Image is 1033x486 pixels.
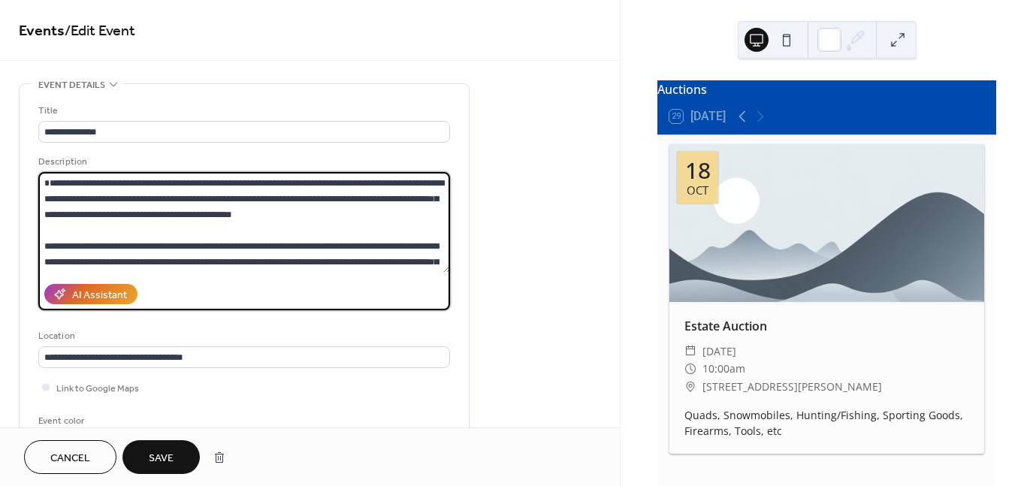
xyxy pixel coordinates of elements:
div: Title [38,103,447,119]
div: Estate Auction [669,317,984,335]
div: Quads, Snowmobiles, Hunting/Fishing, Sporting Goods, Firearms, Tools, etc [669,407,984,439]
button: AI Assistant [44,284,137,304]
button: Cancel [24,440,116,474]
div: ​ [684,343,696,361]
div: Location [38,328,447,344]
span: Event details [38,77,105,93]
span: Link to Google Maps [56,381,139,397]
div: Event color [38,413,151,429]
div: Description [38,154,447,170]
span: 10:00am [702,360,745,378]
div: AI Assistant [72,288,127,303]
div: Oct [687,185,708,196]
span: [STREET_ADDRESS][PERSON_NAME] [702,378,882,396]
div: ​ [684,378,696,396]
div: Auctions [657,80,996,98]
span: [DATE] [702,343,736,361]
span: / Edit Event [65,17,135,46]
div: 18 [685,159,711,182]
span: Save [149,451,174,466]
button: Save [122,440,200,474]
span: Cancel [50,451,90,466]
a: Events [19,17,65,46]
div: ​ [684,360,696,378]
